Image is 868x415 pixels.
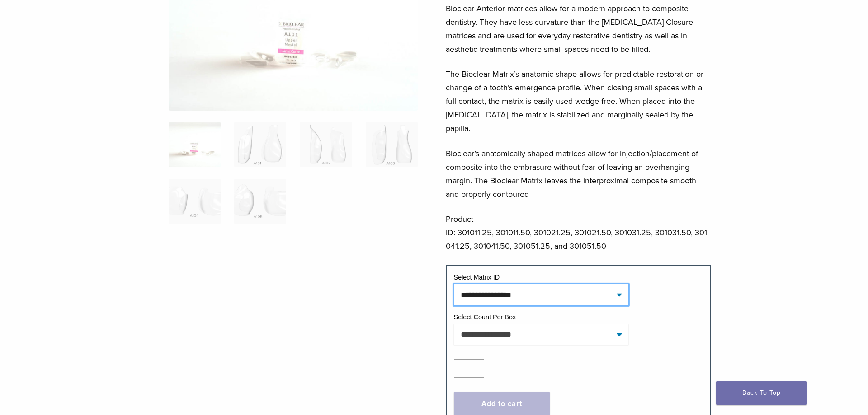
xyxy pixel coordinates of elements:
p: The Bioclear Matrix’s anatomic shape allows for predictable restoration or change of a tooth’s em... [446,67,712,135]
a: Back To Top [716,381,807,405]
img: Original Anterior Matrix - A Series - Image 6 [234,179,286,224]
p: Product ID: 301011.25, 301011.50, 301021.25, 301021.50, 301031.25, 301031.50, 301041.25, 301041.5... [446,212,712,253]
p: Bioclear’s anatomically shaped matrices allow for injection/placement of composite into the embra... [446,147,712,201]
img: Original Anterior Matrix - A Series - Image 4 [366,122,418,167]
p: Bioclear Anterior matrices allow for a modern approach to composite dentistry. They have less cur... [446,2,712,56]
img: Anterior-Original-A-Series-Matrices-324x324.jpg [169,122,221,167]
img: Original Anterior Matrix - A Series - Image 3 [300,122,352,167]
img: Original Anterior Matrix - A Series - Image 2 [234,122,286,167]
img: Original Anterior Matrix - A Series - Image 5 [169,179,221,224]
label: Select Count Per Box [454,313,516,321]
label: Select Matrix ID [454,274,500,281]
